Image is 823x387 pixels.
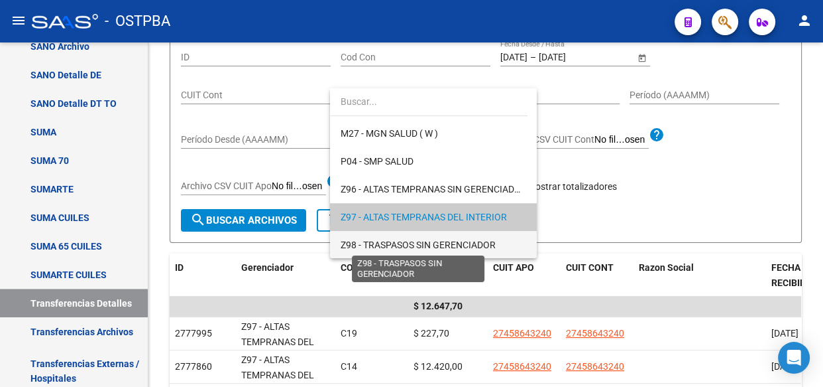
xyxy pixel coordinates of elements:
[341,128,438,139] span: M27 - MGN SALUD ( W )
[341,212,507,222] span: Z97 - ALTAS TEMPRANAS DEL INTERIOR
[341,184,589,194] span: Z96 - ALTAS TEMPRANAS SIN GERENCIADOR ( SI ANALISIS )
[341,156,413,167] span: P04 - SMP SALUD
[341,240,496,250] span: Z98 - TRASPASOS SIN GERENCIADOR
[778,342,810,374] div: Open Intercom Messenger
